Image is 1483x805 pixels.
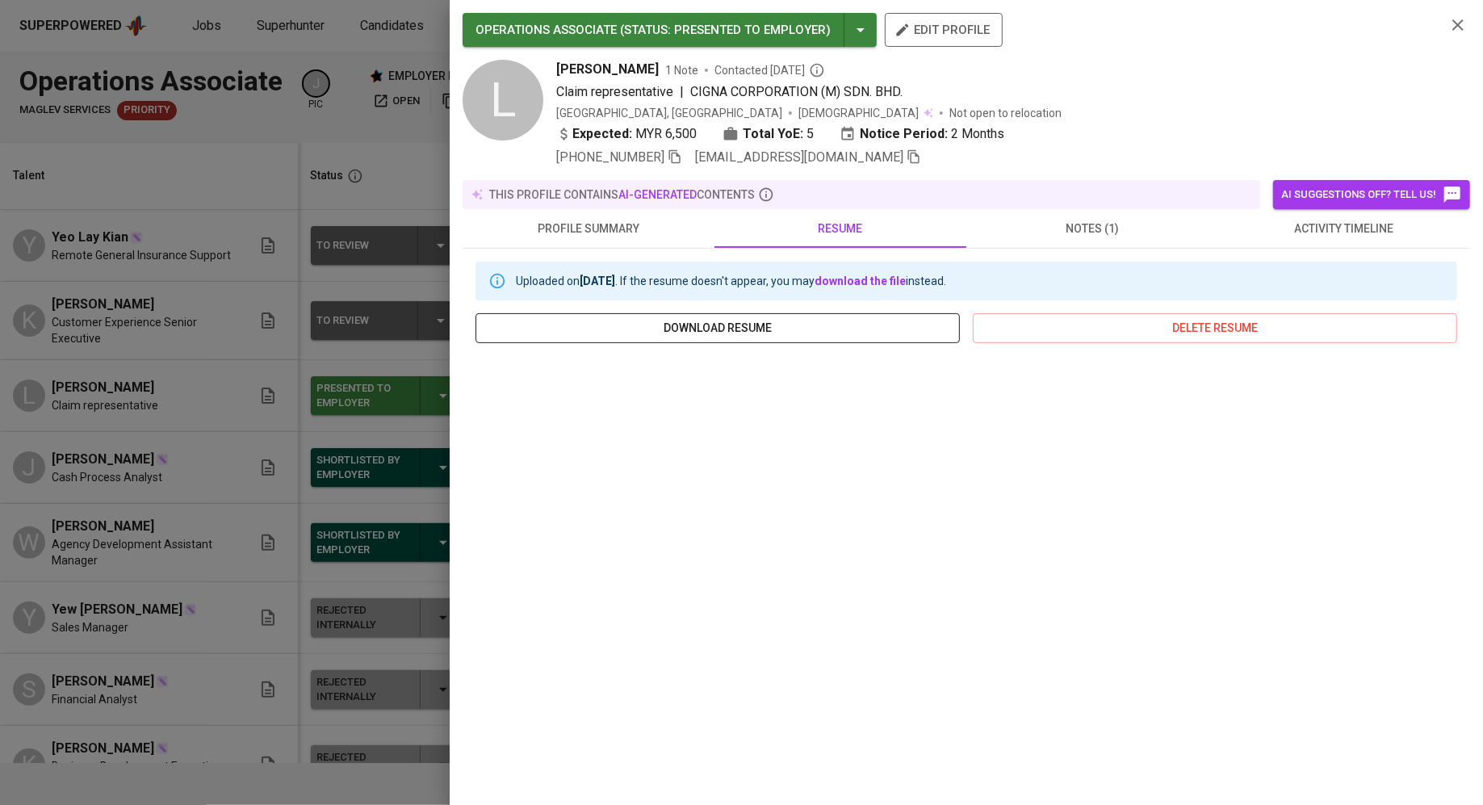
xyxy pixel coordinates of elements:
span: resume [724,219,957,239]
button: AI suggestions off? Tell us! [1273,180,1470,209]
div: MYR 6,500 [556,124,697,144]
span: [PERSON_NAME] [556,60,659,79]
span: OPERATIONS ASSOCIATE [475,23,617,37]
b: [DATE] [580,275,615,287]
span: profile summary [472,219,705,239]
span: CIGNA CORPORATION (M) SDN. BHD. [690,84,903,99]
button: delete resume [973,313,1457,343]
span: 1 Note [665,62,698,78]
a: edit profile [885,23,1003,36]
span: notes (1) [976,219,1209,239]
span: [EMAIL_ADDRESS][DOMAIN_NAME] [695,149,903,165]
button: download resume [475,313,960,343]
span: download resume [488,318,947,338]
span: AI suggestions off? Tell us! [1281,185,1462,204]
svg: By Malaysia recruiter [809,62,825,78]
button: OPERATIONS ASSOCIATE (STATUS: Presented to Employer) [463,13,877,47]
span: [DEMOGRAPHIC_DATA] [798,105,921,121]
span: [PHONE_NUMBER] [556,149,664,165]
div: 2 Months [840,124,1004,144]
b: Expected: [572,124,632,144]
span: 5 [806,124,814,144]
span: | [680,82,684,102]
div: Uploaded on . If the resume doesn't appear, you may instead. [516,266,946,296]
span: delete resume [986,318,1444,338]
span: edit profile [898,19,990,40]
span: AI-generated [618,188,697,201]
span: ( STATUS : Presented to Employer ) [620,23,831,37]
a: download the file [815,275,906,287]
button: edit profile [885,13,1003,47]
b: Notice Period: [860,124,948,144]
span: Claim representative [556,84,673,99]
p: Not open to relocation [949,105,1062,121]
span: activity timeline [1228,219,1460,239]
span: Contacted [DATE] [714,62,825,78]
p: this profile contains contents [489,187,755,203]
b: Total YoE: [743,124,803,144]
div: L [463,60,543,140]
div: [GEOGRAPHIC_DATA], [GEOGRAPHIC_DATA] [556,105,782,121]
